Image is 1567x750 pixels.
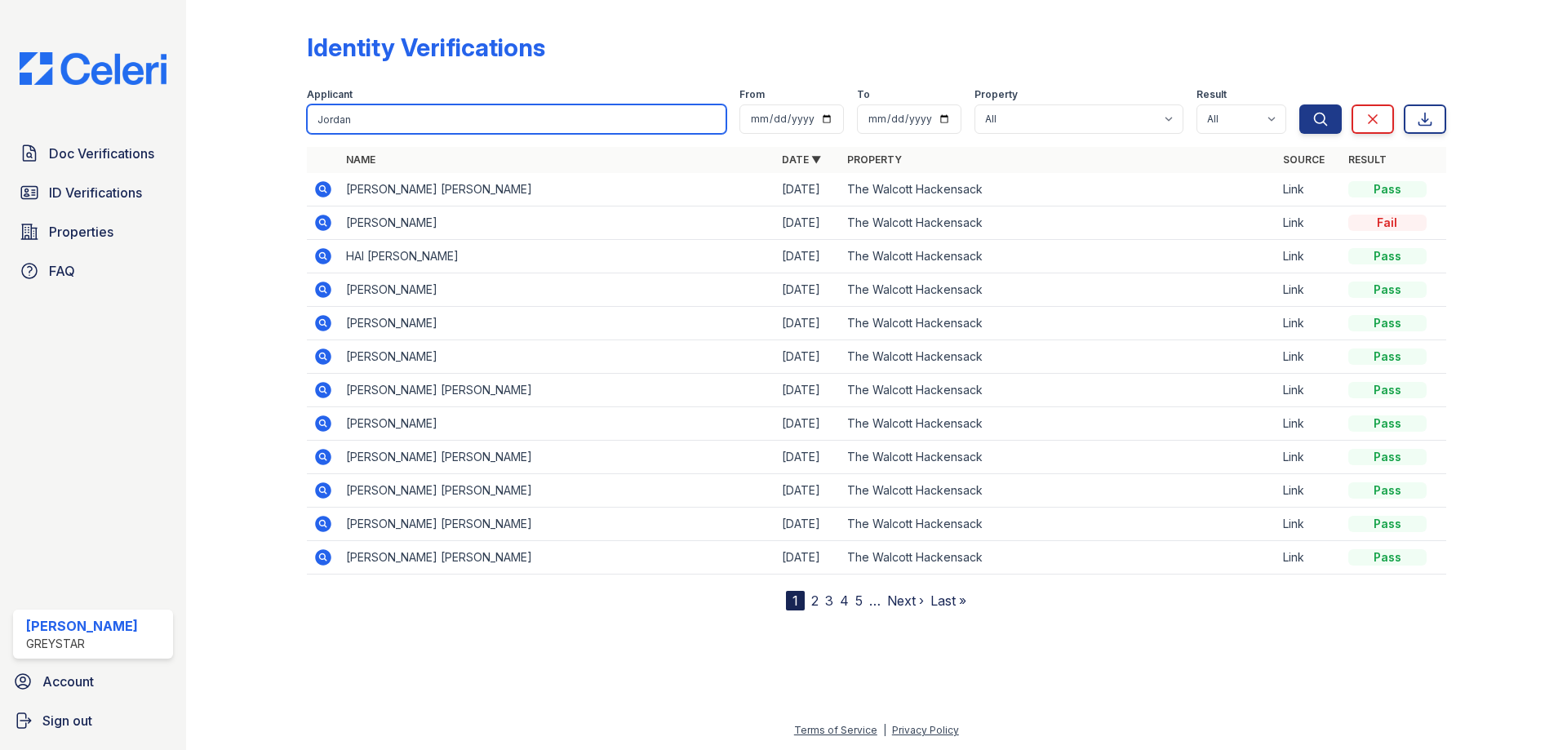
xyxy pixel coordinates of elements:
[49,183,142,202] span: ID Verifications
[49,261,75,281] span: FAQ
[307,104,726,134] input: Search by name or phone number
[26,616,138,636] div: [PERSON_NAME]
[307,88,353,101] label: Applicant
[1276,340,1342,374] td: Link
[1348,449,1427,465] div: Pass
[42,711,92,730] span: Sign out
[1276,173,1342,206] td: Link
[794,724,877,736] a: Terms of Service
[1348,382,1427,398] div: Pass
[857,88,870,101] label: To
[1276,273,1342,307] td: Link
[775,206,841,240] td: [DATE]
[775,541,841,575] td: [DATE]
[841,407,1276,441] td: The Walcott Hackensack
[13,215,173,248] a: Properties
[1276,407,1342,441] td: Link
[841,206,1276,240] td: The Walcott Hackensack
[739,88,765,101] label: From
[340,474,775,508] td: [PERSON_NAME] [PERSON_NAME]
[775,273,841,307] td: [DATE]
[1348,516,1427,532] div: Pass
[887,592,924,609] a: Next ›
[13,137,173,170] a: Doc Verifications
[7,52,180,85] img: CE_Logo_Blue-a8612792a0a2168367f1c8372b55b34899dd931a85d93a1a3d3e32e68fde9ad4.png
[340,407,775,441] td: [PERSON_NAME]
[775,340,841,374] td: [DATE]
[892,724,959,736] a: Privacy Policy
[1348,215,1427,231] div: Fail
[847,153,902,166] a: Property
[1276,441,1342,474] td: Link
[786,591,805,610] div: 1
[775,474,841,508] td: [DATE]
[869,591,881,610] span: …
[930,592,966,609] a: Last »
[775,240,841,273] td: [DATE]
[841,173,1276,206] td: The Walcott Hackensack
[841,307,1276,340] td: The Walcott Hackensack
[825,592,833,609] a: 3
[346,153,375,166] a: Name
[840,592,849,609] a: 4
[1348,153,1387,166] a: Result
[340,508,775,541] td: [PERSON_NAME] [PERSON_NAME]
[1348,315,1427,331] div: Pass
[775,173,841,206] td: [DATE]
[1276,307,1342,340] td: Link
[1348,348,1427,365] div: Pass
[841,340,1276,374] td: The Walcott Hackensack
[775,441,841,474] td: [DATE]
[1348,181,1427,197] div: Pass
[782,153,821,166] a: Date ▼
[775,374,841,407] td: [DATE]
[841,374,1276,407] td: The Walcott Hackensack
[340,374,775,407] td: [PERSON_NAME] [PERSON_NAME]
[1348,549,1427,566] div: Pass
[855,592,863,609] a: 5
[1276,240,1342,273] td: Link
[13,255,173,287] a: FAQ
[1283,153,1325,166] a: Source
[1276,508,1342,541] td: Link
[7,704,180,737] a: Sign out
[841,474,1276,508] td: The Walcott Hackensack
[307,33,545,62] div: Identity Verifications
[340,240,775,273] td: HAI [PERSON_NAME]
[340,206,775,240] td: [PERSON_NAME]
[775,508,841,541] td: [DATE]
[1276,374,1342,407] td: Link
[1276,206,1342,240] td: Link
[13,176,173,209] a: ID Verifications
[340,441,775,474] td: [PERSON_NAME] [PERSON_NAME]
[340,307,775,340] td: [PERSON_NAME]
[883,724,886,736] div: |
[49,144,154,163] span: Doc Verifications
[1276,474,1342,508] td: Link
[811,592,819,609] a: 2
[775,407,841,441] td: [DATE]
[340,340,775,374] td: [PERSON_NAME]
[775,307,841,340] td: [DATE]
[974,88,1018,101] label: Property
[49,222,113,242] span: Properties
[1196,88,1227,101] label: Result
[42,672,94,691] span: Account
[1348,248,1427,264] div: Pass
[26,636,138,652] div: Greystar
[841,240,1276,273] td: The Walcott Hackensack
[841,441,1276,474] td: The Walcott Hackensack
[340,541,775,575] td: [PERSON_NAME] [PERSON_NAME]
[841,508,1276,541] td: The Walcott Hackensack
[1348,282,1427,298] div: Pass
[841,273,1276,307] td: The Walcott Hackensack
[1348,415,1427,432] div: Pass
[7,665,180,698] a: Account
[340,273,775,307] td: [PERSON_NAME]
[1276,541,1342,575] td: Link
[340,173,775,206] td: [PERSON_NAME] [PERSON_NAME]
[841,541,1276,575] td: The Walcott Hackensack
[1348,482,1427,499] div: Pass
